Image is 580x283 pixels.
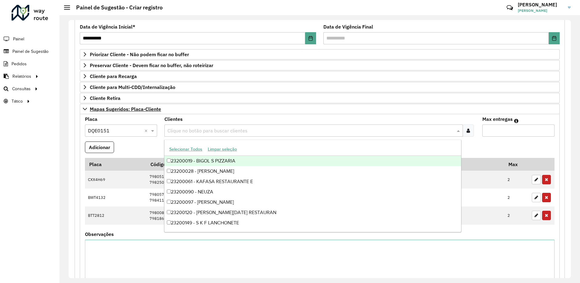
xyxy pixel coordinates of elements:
[147,171,302,189] td: 79805182 79825069
[80,104,560,114] a: Mapas Sugeridos: Placa-Cliente
[147,189,302,206] td: 79805763 79841134
[504,158,529,171] th: Max
[504,171,529,189] td: 2
[164,156,461,166] div: 23200019 - BIGOL S PIZZARIA
[164,115,183,123] label: Clientes
[147,158,302,171] th: Código Cliente
[12,86,31,92] span: Consultas
[504,206,529,224] td: 2
[12,73,31,80] span: Relatórios
[549,32,560,44] button: Choose Date
[323,23,373,30] label: Data de Vigência Final
[85,189,147,206] td: BWT4132
[80,71,560,81] a: Cliente para Recarga
[80,49,560,60] a: Priorizar Cliente - Não podem ficar no buffer
[85,171,147,189] td: CXX4H69
[164,140,461,232] ng-dropdown-panel: Options list
[80,93,560,103] a: Cliente Retira
[147,206,302,224] td: 79800870 79818637
[12,48,49,55] span: Painel de Sugestão
[482,115,513,123] label: Max entregas
[504,189,529,206] td: 2
[90,52,189,57] span: Priorizar Cliente - Não podem ficar no buffer
[90,85,175,90] span: Cliente para Multi-CDD/Internalização
[164,228,461,238] div: 23200185 - [PERSON_NAME]
[164,207,461,218] div: 23200120 - [PERSON_NAME][DATE] RESTAURAN
[90,63,213,68] span: Preservar Cliente - Devem ficar no buffer, não roteirizar
[85,206,147,224] td: BTT2812
[90,96,120,101] span: Cliente Retira
[90,74,137,79] span: Cliente para Recarga
[205,145,240,154] button: Limpar seleção
[12,61,27,67] span: Pedidos
[85,158,147,171] th: Placa
[164,187,461,197] div: 23200090 - NEUZA
[514,118,518,123] em: Máximo de clientes que serão colocados na mesma rota com os clientes informados
[164,166,461,176] div: 23200028 - [PERSON_NAME]
[80,23,135,30] label: Data de Vigência Inicial
[518,2,563,8] h3: [PERSON_NAME]
[518,8,563,13] span: [PERSON_NAME]
[164,176,461,187] div: 23200061 - KAFASA RESTAURANTE E
[503,1,516,14] a: Contato Rápido
[85,115,97,123] label: Placa
[80,82,560,92] a: Cliente para Multi-CDD/Internalização
[305,32,316,44] button: Choose Date
[164,197,461,207] div: 23200097 - [PERSON_NAME]
[85,141,114,153] button: Adicionar
[167,145,205,154] button: Selecionar Todos
[12,98,23,104] span: Tático
[70,4,163,11] h2: Painel de Sugestão - Criar registro
[144,127,150,134] span: Clear all
[90,107,161,111] span: Mapas Sugeridos: Placa-Cliente
[164,218,461,228] div: 23200149 - S K F LANCHONETE
[80,60,560,70] a: Preservar Cliente - Devem ficar no buffer, não roteirizar
[13,36,24,42] span: Painel
[85,230,114,238] label: Observações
